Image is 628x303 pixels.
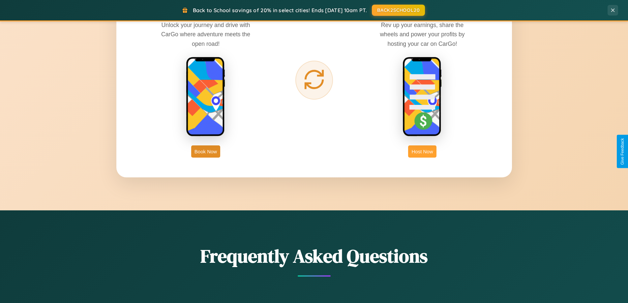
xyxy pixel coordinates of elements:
span: Back to School savings of 20% in select cities! Ends [DATE] 10am PT. [193,7,367,14]
button: Book Now [191,145,220,158]
img: rent phone [186,57,225,137]
img: host phone [403,57,442,137]
button: Host Now [408,145,436,158]
p: Unlock your journey and drive with CarGo where adventure meets the open road! [156,20,255,48]
p: Rev up your earnings, share the wheels and power your profits by hosting your car on CarGo! [373,20,472,48]
button: BACK2SCHOOL20 [372,5,425,16]
div: Give Feedback [620,138,625,165]
h2: Frequently Asked Questions [116,243,512,269]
